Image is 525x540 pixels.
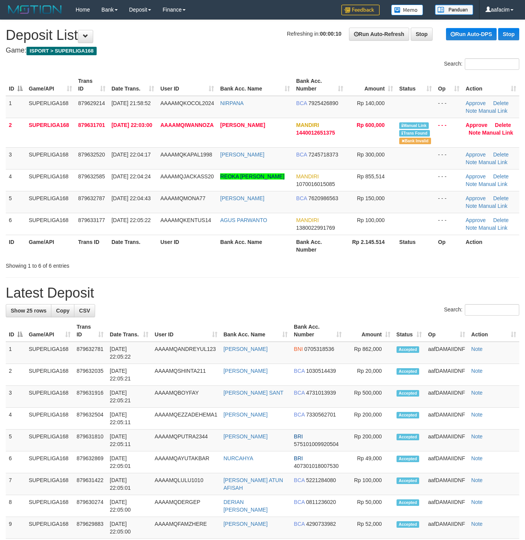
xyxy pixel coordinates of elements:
[466,108,477,114] a: Note
[444,58,519,70] label: Search:
[74,342,107,364] td: 879632781
[224,390,283,396] a: [PERSON_NAME] SANT
[26,96,75,118] td: SUPERLIGA168
[78,195,105,201] span: 879632787
[6,342,26,364] td: 1
[462,74,519,96] th: Action: activate to sort column ascending
[397,499,420,506] span: Accepted
[306,390,336,396] span: Copy 4731013939 to clipboard
[345,342,393,364] td: Rp 862,000
[345,320,393,342] th: Amount: activate to sort column ascending
[112,217,151,223] span: [DATE] 22:05:22
[357,195,385,201] span: Rp 150,000
[425,451,468,473] td: aafDAMAIIDNF
[479,159,508,165] a: Manual Link
[435,169,462,191] td: - - -
[224,499,268,513] a: DERIAN [PERSON_NAME]
[107,451,151,473] td: [DATE] 22:05:01
[224,477,283,491] a: [PERSON_NAME] ATUN AFISAH
[157,74,217,96] th: User ID: activate to sort column ascending
[435,5,473,15] img: panduan.png
[296,195,307,201] span: BCA
[74,451,107,473] td: 879632869
[26,408,74,430] td: SUPERLIGA168
[6,408,26,430] td: 4
[493,217,509,223] a: Delete
[471,412,483,418] a: Note
[74,430,107,451] td: 879631810
[435,118,462,147] td: - - -
[471,368,483,374] a: Note
[471,346,483,352] a: Note
[26,169,75,191] td: SUPERLIGA168
[6,473,26,495] td: 7
[425,430,468,451] td: aafDAMAIIDNF
[435,213,462,235] td: - - -
[74,495,107,517] td: 879630274
[465,304,519,316] input: Search:
[493,100,509,106] a: Delete
[11,308,46,314] span: Show 25 rows
[107,386,151,408] td: [DATE] 22:05:21
[160,173,214,179] span: AAAAMQJACKASS20
[425,408,468,430] td: aafDAMAIIDNF
[26,118,75,147] td: SUPERLIGA168
[6,118,26,147] td: 2
[151,495,220,517] td: AAAAMQDERGEP
[345,386,393,408] td: Rp 500,000
[294,390,304,396] span: BCA
[220,122,265,128] a: [PERSON_NAME]
[26,495,74,517] td: SUPERLIGA168
[75,74,109,96] th: Trans ID: activate to sort column ascending
[6,74,26,96] th: ID: activate to sort column descending
[294,477,304,483] span: BCA
[78,173,105,179] span: 879632585
[345,364,393,386] td: Rp 20,000
[221,320,291,342] th: Bank Acc. Name: activate to sort column ascending
[160,195,205,201] span: AAAAMQMONA77
[466,159,477,165] a: Note
[107,495,151,517] td: [DATE] 22:05:00
[293,74,346,96] th: Bank Acc. Number: activate to sort column ascending
[160,100,214,106] span: AAAAMQKOCOL2024
[109,235,158,257] th: Date Trans.
[151,430,220,451] td: AAAAMQPUTRA2344
[107,320,151,342] th: Date Trans.: activate to sort column ascending
[107,342,151,364] td: [DATE] 22:05:22
[493,195,509,201] a: Delete
[151,342,220,364] td: AAAAMQANDREYUL123
[224,521,268,527] a: [PERSON_NAME]
[74,517,107,539] td: 879629883
[498,28,519,40] a: Stop
[6,169,26,191] td: 4
[160,151,212,158] span: AAAAMQKAPAL1998
[296,225,335,231] span: Copy 1380022991769 to clipboard
[6,364,26,386] td: 2
[26,364,74,386] td: SUPERLIGA168
[26,320,74,342] th: Game/API: activate to sort column ascending
[425,342,468,364] td: aafDAMAIIDNF
[294,433,303,440] span: BRI
[56,308,69,314] span: Copy
[435,96,462,118] td: - - -
[107,408,151,430] td: [DATE] 22:05:11
[6,430,26,451] td: 5
[6,213,26,235] td: 6
[357,151,385,158] span: Rp 300,000
[6,147,26,169] td: 3
[74,386,107,408] td: 879631916
[471,499,483,505] a: Note
[471,455,483,461] a: Note
[74,364,107,386] td: 879632035
[74,320,107,342] th: Trans ID: activate to sort column ascending
[435,191,462,213] td: - - -
[78,151,105,158] span: 879632520
[151,408,220,430] td: AAAAMQEZZADEHEMA1
[399,138,431,144] span: Bank is not match
[151,517,220,539] td: AAAAMQFAMZHERE
[399,130,430,137] span: Similar transaction found
[26,47,97,55] span: ISPORT > SUPERLIGA168
[112,122,152,128] span: [DATE] 22:03:00
[26,430,74,451] td: SUPERLIGA168
[346,74,396,96] th: Amount: activate to sort column ascending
